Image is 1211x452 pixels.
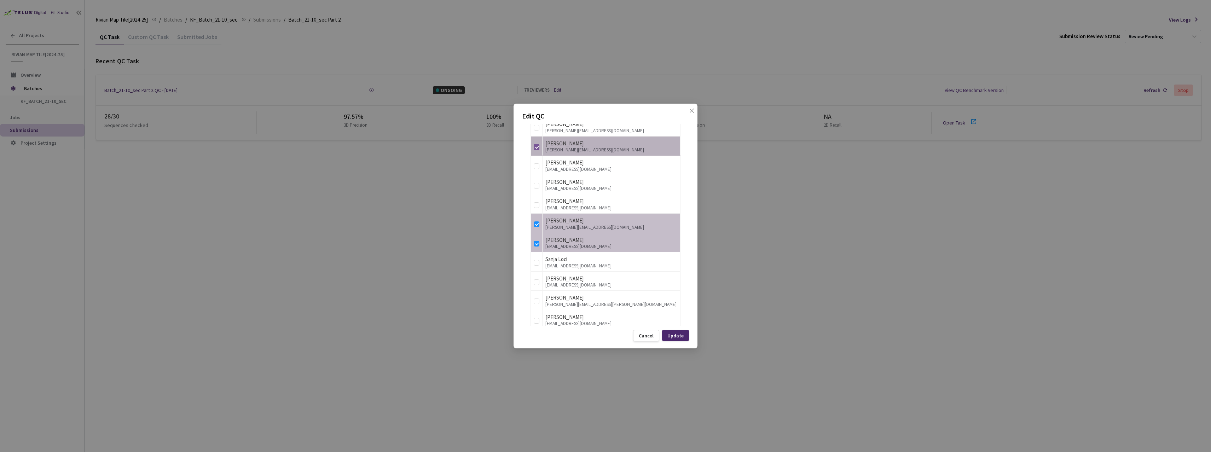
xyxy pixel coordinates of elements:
div: [PERSON_NAME] [545,313,677,321]
div: Sanja Loci [545,255,677,263]
div: [EMAIL_ADDRESS][DOMAIN_NAME] [545,263,677,268]
div: [EMAIL_ADDRESS][DOMAIN_NAME] [545,167,677,172]
div: [EMAIL_ADDRESS][DOMAIN_NAME] [545,244,677,249]
div: [EMAIL_ADDRESS][DOMAIN_NAME] [545,186,677,191]
div: [PERSON_NAME][EMAIL_ADDRESS][PERSON_NAME][DOMAIN_NAME] [545,302,677,307]
div: [EMAIL_ADDRESS][DOMAIN_NAME] [545,321,677,326]
div: [PERSON_NAME] [545,216,677,225]
div: [PERSON_NAME][EMAIL_ADDRESS][DOMAIN_NAME] [545,128,677,133]
div: [PERSON_NAME] [545,236,677,244]
div: [PERSON_NAME] [545,158,677,167]
div: [PERSON_NAME] [545,274,677,283]
p: Edit QC [522,111,689,121]
button: Close [682,108,693,119]
div: [PERSON_NAME] [545,197,677,205]
div: Update [667,333,684,338]
div: [PERSON_NAME] [545,178,677,186]
div: [PERSON_NAME][EMAIL_ADDRESS][DOMAIN_NAME] [545,147,677,152]
div: [PERSON_NAME][EMAIL_ADDRESS][DOMAIN_NAME] [545,225,677,230]
div: Cancel [639,333,654,338]
div: [EMAIL_ADDRESS][DOMAIN_NAME] [545,283,677,288]
div: [PERSON_NAME] [545,139,677,148]
div: [PERSON_NAME] [545,120,677,128]
div: [EMAIL_ADDRESS][DOMAIN_NAME] [545,205,677,210]
div: [PERSON_NAME] [545,294,677,302]
span: close [689,108,695,128]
